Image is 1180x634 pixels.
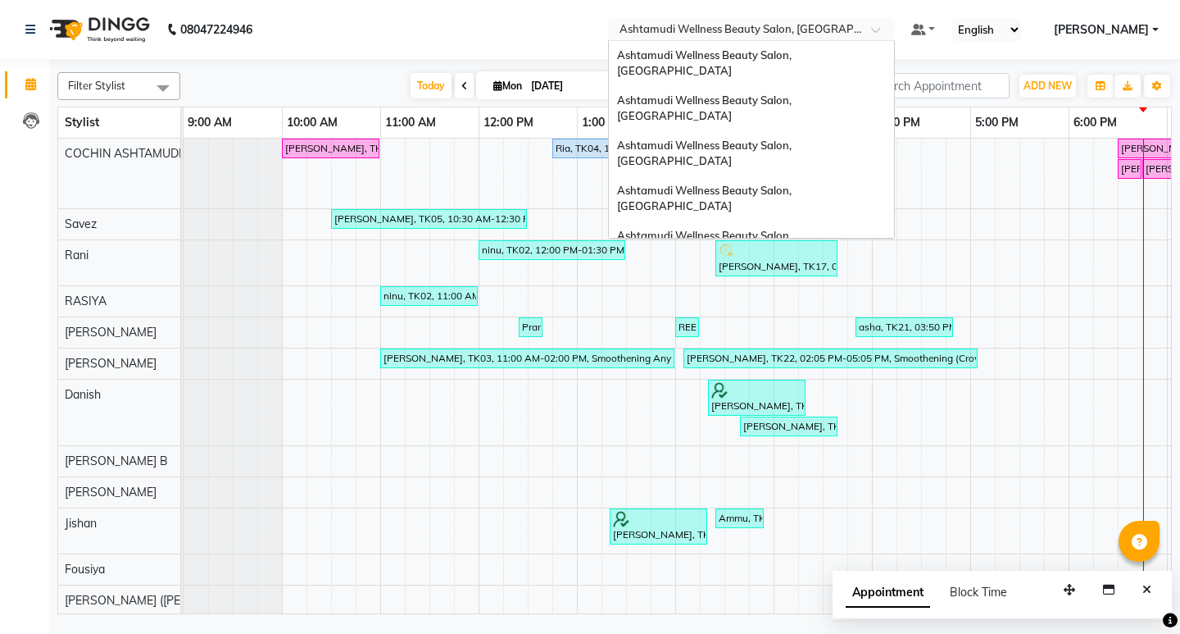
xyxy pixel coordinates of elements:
[857,320,951,335] div: asha, TK21, 03:50 PM-04:50 PM, D-Tan Cleanup
[65,356,157,371] span: [PERSON_NAME]
[381,111,440,135] a: 11:00 AM
[65,325,157,340] span: [PERSON_NAME]
[65,248,88,262] span: Rani
[65,294,107,308] span: RASIYA
[617,139,794,168] span: Ashtamudi Wellness Beauty Salon, [GEOGRAPHIC_DATA]
[489,80,526,92] span: Mon
[608,40,895,239] ng-dropdown-panel: Options list
[677,320,697,335] div: REENU, TK10, 02:00 PM-02:15 PM, Eyebrows Threading
[617,48,794,78] span: Ashtamudi Wellness Beauty Salon, [GEOGRAPHIC_DATA]
[480,243,624,258] div: ninu, TK02, 12:00 PM-01:30 PM, [GEOGRAPHIC_DATA],[GEOGRAPHIC_DATA] Waxing,Eyebrows Threading,Fore...
[65,593,258,608] span: [PERSON_NAME] ([PERSON_NAME])
[971,111,1023,135] a: 5:00 PM
[411,73,452,98] span: Today
[184,111,236,135] a: 9:00 AM
[65,115,99,130] span: Stylist
[284,141,378,156] div: [PERSON_NAME], TK01, 10:00 AM-11:00 AM, Normal Hair Cut
[611,511,706,542] div: [PERSON_NAME], TK12, 01:20 PM-02:20 PM, D-Tan Pack
[846,578,930,608] span: Appointment
[382,351,673,366] div: [PERSON_NAME], TK03, 11:00 AM-02:00 PM, Smoothening Any Length Offer
[866,73,1010,98] input: Search Appointment
[685,351,976,366] div: [PERSON_NAME], TK22, 02:05 PM-05:05 PM, Smoothening (Crown Area),Layer Cut,Anti-Dandruff Treatment
[1119,162,1140,176] div: [PERSON_NAME], TK16, 06:30 PM-06:45 PM, Eyebrows Threading
[1111,568,1164,618] iframe: chat widget
[520,320,541,335] div: Prarthana, TK06, 12:25 PM-12:40 PM, Eyebrows Threading
[717,511,762,526] div: Ammu, TK14, 02:25 PM-02:55 PM, [DEMOGRAPHIC_DATA] [PERSON_NAME] Styling
[180,7,252,52] b: 08047224946
[710,382,804,413] div: [PERSON_NAME], TK12, 02:20 PM-03:20 PM, [DEMOGRAPHIC_DATA] Normal Hair Cut,[DEMOGRAPHIC_DATA] [PE...
[65,387,101,402] span: Danish
[617,94,794,123] span: Ashtamudi Wellness Beauty Salon, [GEOGRAPHIC_DATA]
[65,485,157,499] span: [PERSON_NAME]
[578,111,629,135] a: 1:00 PM
[382,289,476,303] div: ninu, TK02, 11:00 AM-12:00 PM, Fruit Facial
[950,585,1007,600] span: Block Time
[283,111,342,135] a: 10:00 AM
[68,79,125,92] span: Filter Stylist
[1019,75,1076,98] button: ADD NEW
[717,243,836,274] div: [PERSON_NAME], TK17, 02:25 PM-03:40 PM, Un-Tan Facial ,Eyebrows Threading
[742,419,836,434] div: [PERSON_NAME], TK18, 02:40 PM-03:40 PM, Layer Cut
[333,212,525,226] div: [PERSON_NAME], TK05, 10:30 AM-12:30 PM, Ceramide Anti-Frizz Treatment ,Layer Cut
[65,562,105,577] span: Fousiya
[873,111,924,135] a: 4:00 PM
[1069,111,1121,135] a: 6:00 PM
[65,217,97,231] span: Savez
[1023,80,1072,92] span: ADD NEW
[554,141,648,156] div: Ria, TK04, 12:45 PM-01:45 PM, Highlighting (Per Streaks)
[42,7,154,52] img: logo
[1054,21,1149,39] span: [PERSON_NAME]
[617,229,794,258] span: Ashtamudi Wellness Beauty Salon, [GEOGRAPHIC_DATA]
[65,516,97,531] span: Jishan
[526,74,608,98] input: 2025-09-01
[479,111,538,135] a: 12:00 PM
[65,146,182,161] span: COCHIN ASHTAMUDI
[617,184,794,213] span: Ashtamudi Wellness Beauty Salon, [GEOGRAPHIC_DATA]
[65,454,168,468] span: [PERSON_NAME] B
